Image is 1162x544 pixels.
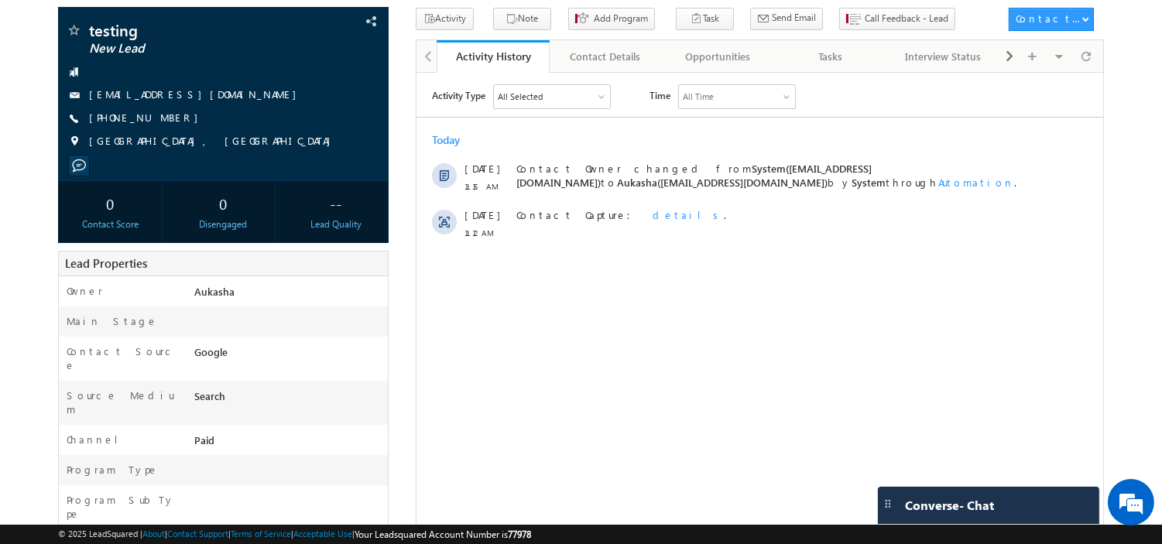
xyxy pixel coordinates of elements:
[67,463,159,477] label: Program Type
[67,433,130,446] label: Channel
[81,17,126,31] div: All Selected
[435,103,469,116] span: System
[65,255,147,271] span: Lead Properties
[48,107,94,121] span: 11:15 AM
[201,103,411,116] span: Aukasha([EMAIL_ADDRESS][DOMAIN_NAME])
[77,12,194,36] div: All Selected
[100,135,224,149] span: Contact Capture:
[882,498,894,510] img: carter-drag
[89,111,206,126] span: [PHONE_NUMBER]
[190,344,388,366] div: Google
[15,12,69,35] span: Activity Type
[48,135,83,149] span: [DATE]
[293,529,352,539] a: Acceptable Use
[839,8,955,30] button: Call Feedback - Lead
[62,217,158,231] div: Contact Score
[67,344,178,372] label: Contact Source
[568,8,655,30] button: Add Program
[48,153,94,167] span: 11:12 AM
[288,189,384,217] div: --
[142,529,165,539] a: About
[100,135,603,149] div: .
[355,529,531,540] span: Your Leadsquared Account Number is
[772,11,816,25] span: Send Email
[236,135,307,149] span: details
[562,47,648,66] div: Contact Details
[905,498,994,512] span: Converse - Chat
[89,41,294,56] span: New Lead
[89,87,304,101] a: [EMAIL_ADDRESS][DOMAIN_NAME]
[67,314,158,328] label: Main Stage
[231,529,291,539] a: Terms of Service
[67,493,178,521] label: Program SubType
[594,12,648,26] span: Add Program
[233,12,254,35] span: Time
[1009,8,1094,31] button: Contact Actions
[662,40,774,73] a: Opportunities
[508,529,531,540] span: 77978
[865,12,948,26] span: Call Feedback - Lead
[522,103,598,116] span: Automation
[89,22,294,38] span: testing
[887,40,999,73] a: Interview Status
[787,47,873,66] div: Tasks
[1016,12,1081,26] div: Contact Actions
[62,189,158,217] div: 0
[448,49,537,63] div: Activity History
[100,89,455,116] span: System([EMAIL_ADDRESS][DOMAIN_NAME])
[175,217,271,231] div: Disengaged
[190,433,388,454] div: Paid
[15,60,66,74] div: Today
[288,217,384,231] div: Lead Quality
[674,47,760,66] div: Opportunities
[900,47,985,66] div: Interview Status
[676,8,734,30] button: Task
[266,17,297,31] div: All Time
[550,40,662,73] a: Contact Details
[89,134,338,149] span: [GEOGRAPHIC_DATA], [GEOGRAPHIC_DATA]
[194,285,235,298] span: Aukasha
[493,8,551,30] button: Note
[437,40,549,73] a: Activity History
[67,388,178,416] label: Source Medium
[750,8,823,30] button: Send Email
[190,388,388,410] div: Search
[100,89,600,116] span: Contact Owner changed from to by through .
[67,284,103,298] label: Owner
[167,529,228,539] a: Contact Support
[416,8,474,30] button: Activity
[175,189,271,217] div: 0
[58,527,531,542] span: © 2025 LeadSquared | | | | |
[48,89,83,103] span: [DATE]
[775,40,887,73] a: Tasks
